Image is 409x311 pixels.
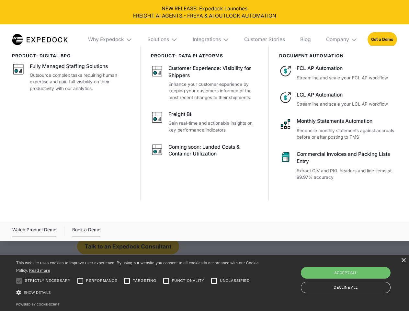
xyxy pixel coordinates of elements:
p: Streamline and scale your LCL AP workflow [297,101,397,108]
a: Freight BIGain real-time and actionable insights on key performance indicators [151,111,259,133]
div: Solutions [142,24,183,55]
a: LCL AP AutomationStreamline and scale your LCL AP workflow [279,91,397,108]
div: NEW RELEASE: Expedock Launches [5,5,404,19]
span: Performance [86,278,118,283]
a: open lightbox [12,226,56,236]
a: Read more [29,268,50,273]
span: Show details [24,291,51,294]
p: Extract CIV and PKL headers and line items at 99.97% accuracy [297,167,397,181]
a: Commercial Invoices and Packing Lists EntryExtract CIV and PKL headers and line items at 99.97% a... [279,151,397,181]
p: Reconcile monthly statements against accruals before or after posting to TMS [297,127,397,141]
div: Company [321,24,362,55]
div: Company [326,36,349,43]
a: Powered by cookie-script [16,303,60,306]
div: Commercial Invoices and Packing Lists Entry [297,151,397,165]
p: Enhance your customer experience by keeping your customers informed of the most recent changes to... [168,81,258,101]
div: Coming soon: Landed Costs & Container Utilization [168,144,258,158]
a: Get a Demo [368,32,397,47]
div: Why Expedock [83,24,137,55]
a: FCL AP AutomationStreamline and scale your FCL AP workflow [279,65,397,81]
span: This website uses cookies to improve user experience. By using our website you consent to all coo... [16,261,259,273]
div: Integrations [187,24,234,55]
a: Customer Experience: Visibility for ShippersEnhance your customer experience by keeping your cust... [151,65,259,101]
div: Integrations [193,36,221,43]
div: Show details [16,288,261,297]
a: Customer Stories [239,24,290,55]
span: Functionality [172,278,204,283]
span: Strictly necessary [25,278,71,283]
div: Watch Product Demo [12,226,56,236]
p: Gain real-time and actionable insights on key performance indicators [168,120,258,133]
a: Monthly Statements AutomationReconcile monthly statements against accruals before or after postin... [279,118,397,141]
div: Customer Experience: Visibility for Shippers [168,65,258,79]
iframe: Chat Widget [301,241,409,311]
a: Book a Demo [72,226,100,236]
div: product: digital bpo [12,53,130,58]
div: Monthly Statements Automation [297,118,397,125]
span: Unclassified [220,278,250,283]
div: PRODUCT: data platforms [151,53,259,58]
span: Targeting [133,278,156,283]
div: document automation [279,53,397,58]
div: FCL AP Automation [297,65,397,72]
a: FREIGHT AI AGENTS - FREYA & AI OUTLOOK AUTOMATION [5,12,404,19]
p: Streamline and scale your FCL AP workflow [297,75,397,81]
div: LCL AP Automation [297,91,397,98]
a: Blog [295,24,316,55]
div: Why Expedock [88,36,124,43]
a: Coming soon: Landed Costs & Container Utilization [151,144,259,160]
p: Outsource complex tasks requiring human expertise and gain full visibility on their productivity ... [30,72,130,92]
a: Fully Managed Staffing SolutionsOutsource complex tasks requiring human expertise and gain full v... [12,63,130,92]
div: Freight BI [168,111,191,118]
div: Fully Managed Staffing Solutions [30,63,108,70]
div: Solutions [147,36,169,43]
